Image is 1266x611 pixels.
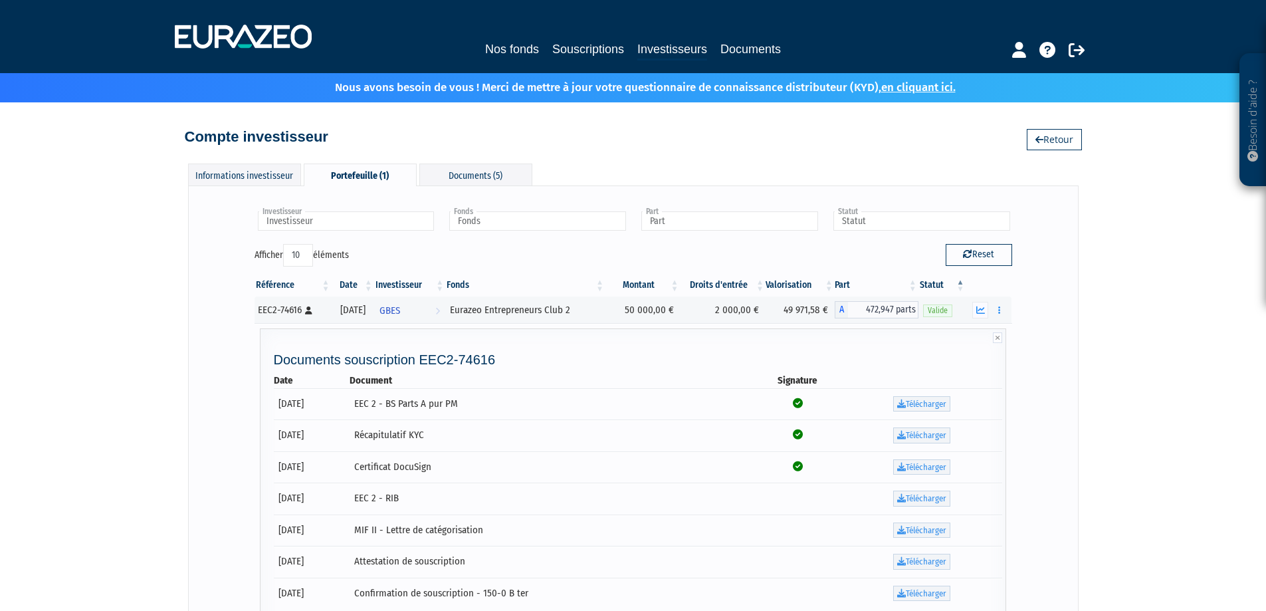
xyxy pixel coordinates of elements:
div: Eurazeo Entrepreneurs Club 2 [450,303,601,317]
td: EEC 2 - RIB [350,483,754,515]
th: Part: activer pour trier la colonne par ordre croissant [835,274,918,297]
span: 472,947 parts [848,301,918,318]
h4: Compte investisseur [185,129,328,145]
th: Document [350,374,754,388]
a: GBES [374,297,445,323]
th: Fonds: activer pour trier la colonne par ordre croissant [445,274,605,297]
div: Portefeuille (1) [304,164,417,186]
div: A - Eurazeo Entrepreneurs Club 2 [835,301,918,318]
td: [DATE] [274,546,350,578]
td: [DATE] [274,578,350,610]
div: Informations investisseur [188,164,301,185]
a: Investisseurs [637,40,707,61]
td: Confirmation de souscription - 150-0 B ter [350,578,754,610]
td: [DATE] [274,451,350,483]
th: Date: activer pour trier la colonne par ordre croissant [332,274,374,297]
td: [DATE] [274,388,350,420]
td: [DATE] [274,515,350,547]
p: Nous avons besoin de vous ! Merci de mettre à jour votre questionnaire de connaissance distribute... [296,76,956,96]
a: Souscriptions [552,40,624,59]
th: Droits d'entrée: activer pour trier la colonne par ordre croissant [681,274,766,297]
span: Valide [923,305,952,317]
i: Voir l'investisseur [435,299,440,323]
select: Afficheréléments [283,244,313,267]
td: 2 000,00 € [681,297,766,323]
h4: Documents souscription EEC2-74616 [274,352,1003,367]
td: Certificat DocuSign [350,451,754,483]
td: Attestation de souscription [350,546,754,578]
i: [Français] Personne physique [305,306,312,314]
span: GBES [379,299,400,323]
th: Référence : activer pour trier la colonne par ordre croissant [255,274,332,297]
p: Besoin d'aide ? [1245,61,1261,180]
a: Télécharger [893,396,950,412]
div: [DATE] [336,303,369,317]
th: Date [274,374,350,388]
td: 50 000,00 € [605,297,680,323]
label: Afficher éléments [255,244,349,267]
a: Documents [720,40,781,59]
a: Télécharger [893,586,950,602]
a: Télécharger [893,523,950,539]
td: 49 971,58 € [766,297,835,323]
span: A [835,301,848,318]
th: Investisseur: activer pour trier la colonne par ordre croissant [374,274,445,297]
button: Reset [946,244,1012,265]
td: EEC 2 - BS Parts A pur PM [350,388,754,420]
td: [DATE] [274,483,350,515]
th: Signature [754,374,841,388]
a: Retour [1027,129,1082,150]
img: 1732889491-logotype_eurazeo_blanc_rvb.png [175,25,312,49]
a: en cliquant ici. [881,80,956,94]
th: Valorisation: activer pour trier la colonne par ordre croissant [766,274,835,297]
a: Télécharger [893,554,950,570]
th: Montant: activer pour trier la colonne par ordre croissant [605,274,680,297]
a: Nos fonds [485,40,539,59]
a: Télécharger [893,459,950,475]
a: Télécharger [893,428,950,443]
td: Récapitulatif KYC [350,420,754,451]
td: MIF II - Lettre de catégorisation [350,515,754,547]
div: Documents (5) [419,164,532,185]
td: [DATE] [274,420,350,451]
th: Statut : activer pour trier la colonne par ordre d&eacute;croissant [918,274,966,297]
div: EEC2-74616 [258,303,327,317]
a: Télécharger [893,491,950,507]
